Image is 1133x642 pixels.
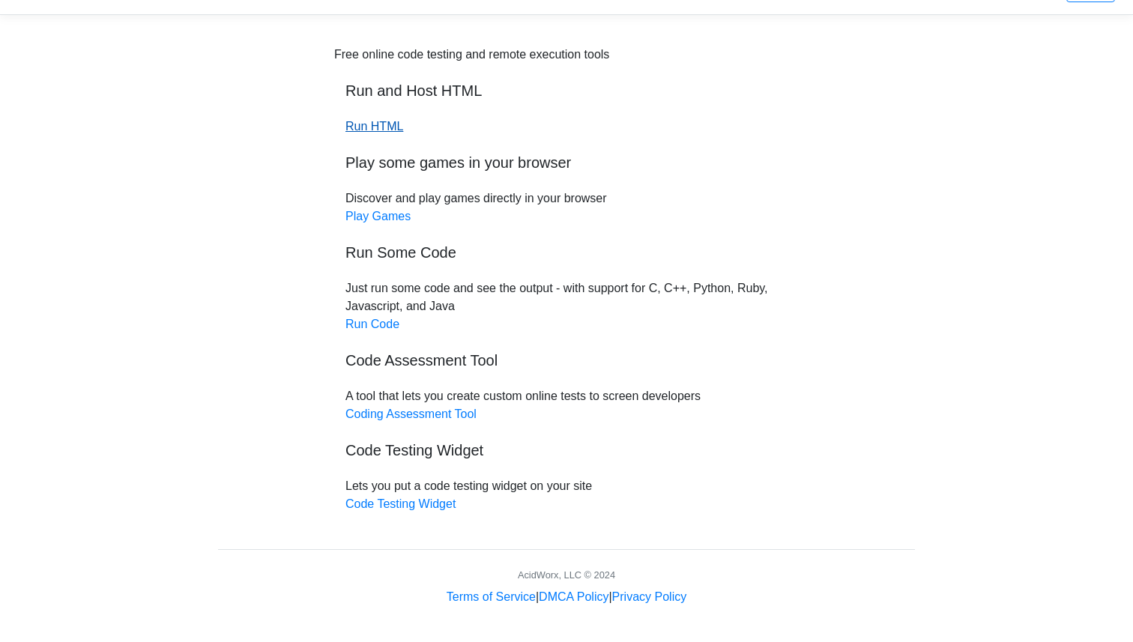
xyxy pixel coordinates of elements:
a: Coding Assessment Tool [345,408,477,420]
a: Run Code [345,318,399,330]
a: Play Games [345,210,411,222]
div: Discover and play games directly in your browser Just run some code and see the output - with sup... [334,46,799,513]
div: AcidWorx, LLC © 2024 [518,568,615,582]
a: Privacy Policy [612,590,687,603]
h5: Run and Host HTML [345,82,788,100]
a: Code Testing Widget [345,497,456,510]
a: Terms of Service [447,590,536,603]
a: DMCA Policy [539,590,608,603]
div: | | [447,588,686,606]
h5: Code Testing Widget [345,441,788,459]
div: Free online code testing and remote execution tools [334,46,609,64]
h5: Play some games in your browser [345,154,788,172]
a: Run HTML [345,120,403,133]
h5: Code Assessment Tool [345,351,788,369]
h5: Run Some Code [345,243,788,261]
